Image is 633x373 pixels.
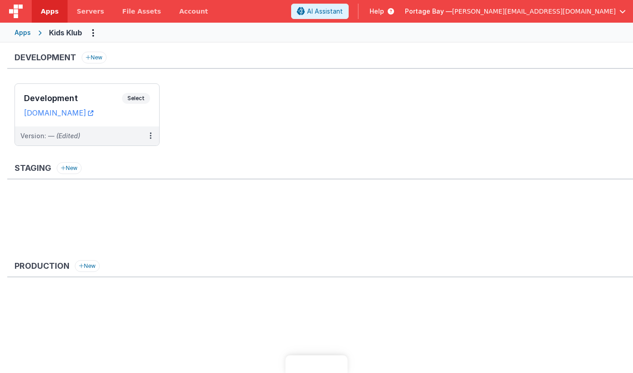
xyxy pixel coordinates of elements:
span: Portage Bay — [405,7,452,16]
button: Portage Bay — [PERSON_NAME][EMAIL_ADDRESS][DOMAIN_NAME] [405,7,626,16]
button: New [75,260,100,272]
div: Apps [15,28,31,37]
button: Options [86,25,100,40]
div: Version: — [20,131,80,140]
h3: Production [15,262,69,271]
span: Help [370,7,384,16]
span: (Edited) [56,132,80,140]
div: Kids Klub [49,27,82,38]
span: AI Assistant [307,7,343,16]
h3: Staging [15,164,51,173]
span: File Assets [122,7,161,16]
button: New [57,162,82,174]
h3: Development [24,94,122,103]
h3: Development [15,53,76,62]
span: Apps [41,7,58,16]
span: Select [122,93,150,104]
span: Servers [77,7,104,16]
button: New [82,52,107,63]
span: [PERSON_NAME][EMAIL_ADDRESS][DOMAIN_NAME] [452,7,616,16]
button: AI Assistant [291,4,349,19]
a: [DOMAIN_NAME] [24,108,93,117]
